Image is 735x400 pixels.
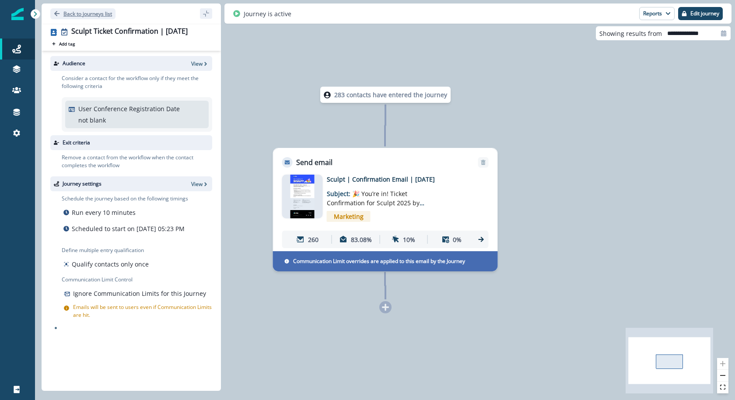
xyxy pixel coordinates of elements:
button: Reports [639,7,675,20]
p: Run every 10 minutes [72,208,136,217]
g: Edge from c7462ed4-a725-415f-826a-993d07924a9b to node-add-under-e58d4b80-4bd5-4994-82d2-32b72afb... [385,272,385,299]
p: Back to journeys list [63,10,112,18]
p: 0% [453,235,462,244]
img: Inflection [11,8,24,20]
img: email asset unavailable [290,175,315,218]
p: Journey settings [63,180,101,188]
p: Audience [63,60,85,67]
button: View [191,180,209,188]
p: Communication Limit overrides are applied to this email by the Journey [293,257,465,265]
p: Subject: [327,184,436,207]
button: Add tag [50,40,77,47]
p: Sculpt | Confirmation Email | [DATE] [327,175,467,184]
p: not blank [78,116,106,125]
button: fit view [717,382,728,393]
p: Consider a contact for the workflow only if they meet the following criteria [62,74,212,90]
p: Exit criteria [63,139,90,147]
p: Send email [296,157,332,168]
button: zoom out [717,370,728,382]
div: 283 contacts have entered the journey [301,87,469,103]
p: Communication Limit Control [62,276,212,284]
p: View [191,60,203,67]
p: Schedule the journey based on the following timings [62,195,188,203]
button: View [191,60,209,67]
p: Scheduled to start on [DATE] 05:23 PM [72,224,185,233]
button: Edit journey [678,7,723,20]
g: Edge from node-dl-count to c7462ed4-a725-415f-826a-993d07924a9b [385,105,385,147]
p: Showing results from [599,29,662,38]
p: 283 contacts have entered the journey [334,90,447,99]
div: Sculpt Ticket Confirmation | [DATE] [71,27,188,37]
span: 🎉 You’re in! Ticket Confirmation for Sculpt 2025 by [PERSON_NAME] [327,189,424,216]
p: Remove a contact from the workflow when the contact completes the workflow [62,154,212,169]
p: Ignore Communication Limits for this Journey [73,289,206,298]
span: Marketing [327,211,371,222]
p: Journey is active [244,9,291,18]
p: 83.08% [351,235,372,244]
p: Emails will be sent to users even if Communication Limits are hit. [73,303,212,319]
p: User Conference Registration Date [78,104,180,113]
p: Qualify contacts only once [72,260,149,269]
p: 10% [403,235,415,244]
button: Go back [50,8,115,19]
p: View [191,180,203,188]
p: Define multiple entry qualification [62,246,150,254]
div: Send emailRemoveemail asset unavailableSculpt | Confirmation Email | [DATE]Subject: 🎉 You’re in! ... [273,148,498,271]
p: 260 [308,235,318,244]
button: sidebar collapse toggle [200,8,212,19]
p: Add tag [59,41,75,46]
p: Edit journey [690,11,719,17]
